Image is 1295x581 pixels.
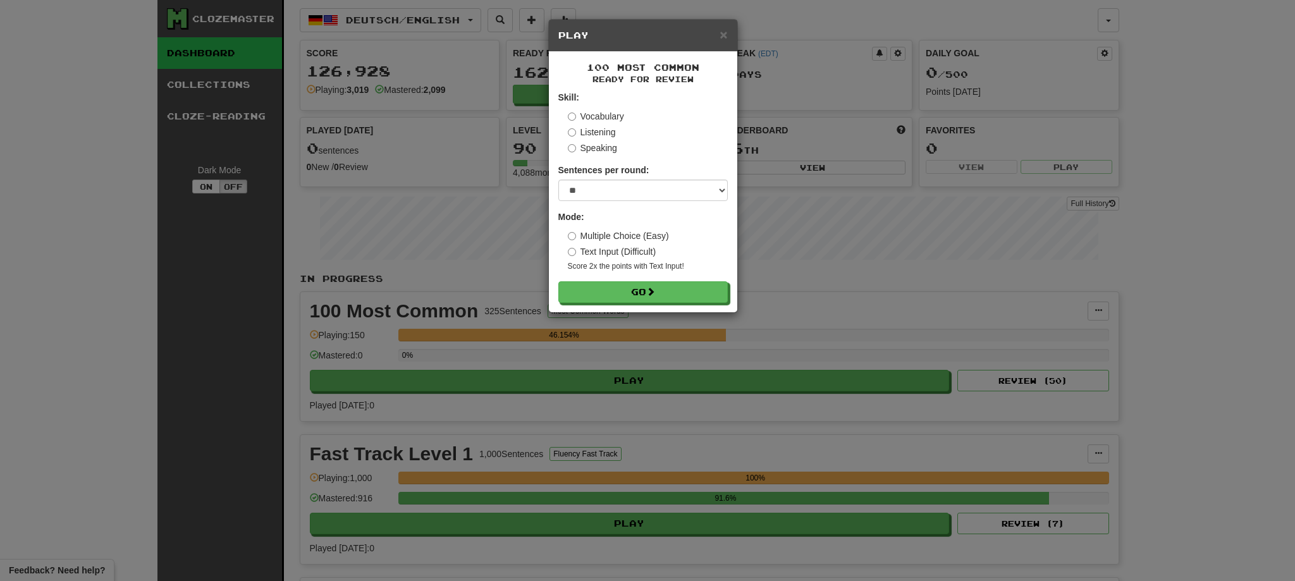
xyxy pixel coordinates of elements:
[568,229,669,242] label: Multiple Choice (Easy)
[587,62,699,73] span: 100 Most Common
[568,142,617,154] label: Speaking
[568,261,728,272] small: Score 2x the points with Text Input !
[720,28,727,41] button: Close
[568,128,576,137] input: Listening
[568,232,576,240] input: Multiple Choice (Easy)
[568,126,616,138] label: Listening
[568,113,576,121] input: Vocabulary
[568,110,624,123] label: Vocabulary
[568,144,576,152] input: Speaking
[558,92,579,102] strong: Skill:
[558,212,584,222] strong: Mode:
[558,74,728,85] small: Ready for Review
[558,281,728,303] button: Go
[558,164,649,176] label: Sentences per round:
[568,248,576,256] input: Text Input (Difficult)
[720,27,727,42] span: ×
[558,29,728,42] h5: Play
[568,245,656,258] label: Text Input (Difficult)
